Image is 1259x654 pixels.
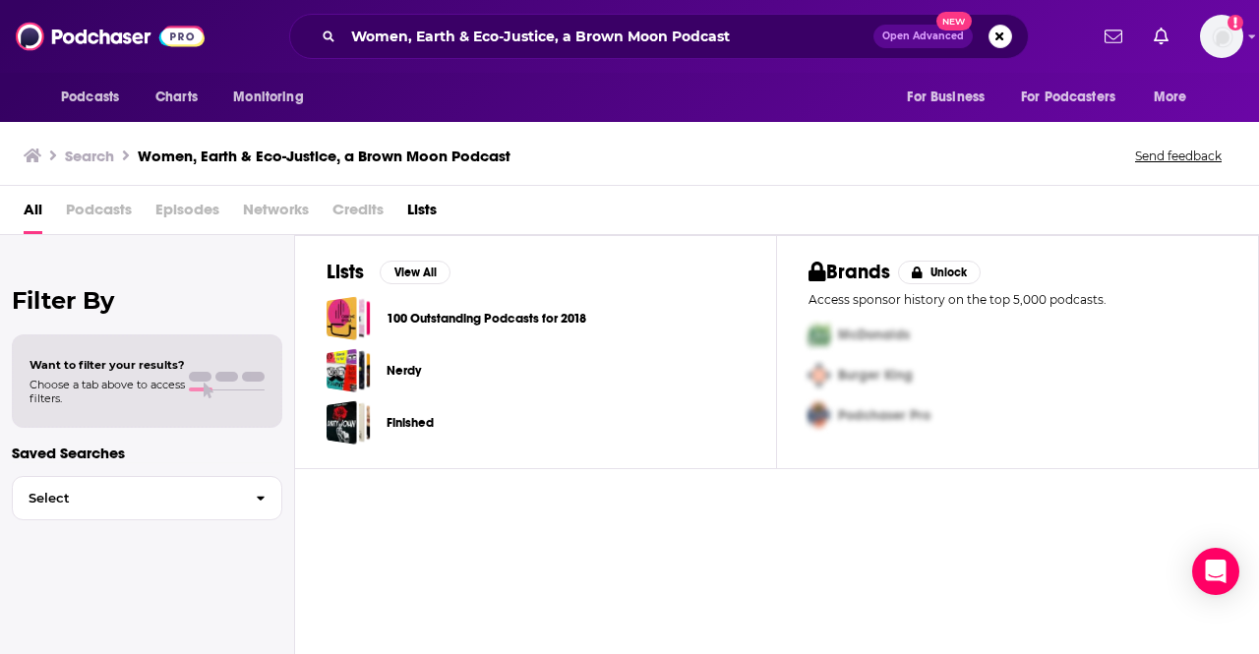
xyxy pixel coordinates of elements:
[380,261,450,284] button: View All
[233,84,303,111] span: Monitoring
[407,194,437,234] a: Lists
[1154,84,1187,111] span: More
[12,476,282,520] button: Select
[1228,15,1243,30] svg: Add a profile image
[1129,148,1228,164] button: Send feedback
[155,84,198,111] span: Charts
[801,395,838,436] img: Third Pro Logo
[66,194,132,234] span: Podcasts
[1021,84,1115,111] span: For Podcasters
[12,444,282,462] p: Saved Searches
[327,260,450,284] a: ListsView All
[332,194,384,234] span: Credits
[327,348,371,392] a: Nerdy
[61,84,119,111] span: Podcasts
[801,355,838,395] img: Second Pro Logo
[1008,79,1144,116] button: open menu
[936,12,972,30] span: New
[838,327,910,343] span: McDonalds
[30,378,185,405] span: Choose a tab above to access filters.
[219,79,329,116] button: open menu
[838,407,930,424] span: Podchaser Pro
[327,296,371,340] a: 100 Outstanding Podcasts for 2018
[387,308,586,329] a: 100 Outstanding Podcasts for 2018
[327,400,371,445] a: Finished
[801,315,838,355] img: First Pro Logo
[809,292,1227,307] p: Access sponsor history on the top 5,000 podcasts.
[243,194,309,234] span: Networks
[387,360,421,382] a: Nerdy
[838,367,913,384] span: Burger King
[30,358,185,372] span: Want to filter your results?
[12,286,282,315] h2: Filter By
[155,194,219,234] span: Episodes
[1140,79,1212,116] button: open menu
[65,147,114,165] h3: Search
[882,31,964,41] span: Open Advanced
[327,260,364,284] h2: Lists
[898,261,982,284] button: Unlock
[47,79,145,116] button: open menu
[1200,15,1243,58] button: Show profile menu
[893,79,1009,116] button: open menu
[343,21,873,52] input: Search podcasts, credits, & more...
[907,84,985,111] span: For Business
[387,412,434,434] a: Finished
[138,147,510,165] h3: Women, Earth & Eco-Justice, a Brown Moon Podcast
[13,492,240,505] span: Select
[24,194,42,234] a: All
[1200,15,1243,58] img: User Profile
[1192,548,1239,595] div: Open Intercom Messenger
[289,14,1029,59] div: Search podcasts, credits, & more...
[1097,20,1130,53] a: Show notifications dropdown
[1146,20,1176,53] a: Show notifications dropdown
[16,18,205,55] img: Podchaser - Follow, Share and Rate Podcasts
[809,260,890,284] h2: Brands
[873,25,973,48] button: Open AdvancedNew
[143,79,210,116] a: Charts
[1200,15,1243,58] span: Logged in as hannahnewlon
